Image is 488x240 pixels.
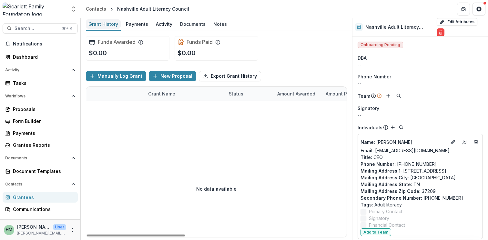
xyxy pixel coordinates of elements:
[144,90,179,97] div: Grant Name
[361,201,480,208] p: Adult literacy
[3,192,78,203] a: Grantees
[361,175,409,180] span: Mailing Address City :
[153,19,175,29] div: Activity
[149,71,196,81] button: New Proposal
[86,5,106,12] div: Contacts
[3,78,78,88] a: Tasks
[326,90,354,97] p: Amount Paid
[13,80,73,86] div: Tasks
[358,80,483,87] div: --
[273,87,322,101] div: Amount Awarded
[69,226,76,234] button: More
[178,48,196,58] p: $0.00
[199,71,261,81] button: Export Grant History
[273,90,319,97] div: Amount Awarded
[123,19,151,29] div: Payments
[361,182,412,187] span: Mailing Address State :
[3,91,78,101] button: Open Workflows
[361,147,450,154] a: Email: [EMAIL_ADDRESS][DOMAIN_NAME]
[3,65,78,75] button: Open Activity
[369,222,405,228] span: Financial Contact
[361,154,480,161] p: CEO
[361,139,446,145] a: Name: [PERSON_NAME]
[86,71,146,81] button: Manually Log Grant
[17,230,66,236] p: [PERSON_NAME][EMAIL_ADDRESS][DOMAIN_NAME]
[225,87,273,101] div: Status
[361,202,373,207] span: Tags :
[83,4,109,14] a: Contacts
[3,52,78,62] a: Dashboard
[358,105,379,112] span: Signatory
[123,18,151,31] a: Payments
[449,138,457,146] button: Edit
[322,87,370,101] div: Amount Paid
[361,188,480,195] p: 37209
[13,206,73,213] div: Communications
[211,19,229,29] div: Notes
[361,139,446,145] p: [PERSON_NAME]
[6,228,12,232] div: Haley Miller
[472,138,480,146] button: Deletes
[358,93,370,99] p: Team
[225,90,247,97] div: Status
[3,104,78,115] a: Proposals
[361,139,375,145] span: Name :
[361,155,372,160] span: Title :
[3,204,78,215] a: Communications
[53,224,66,230] p: User
[13,54,73,60] div: Dashboard
[361,161,396,167] span: Phone Number :
[361,228,391,236] button: Add to Team
[153,18,175,31] a: Activity
[3,140,78,150] a: Grantee Reports
[437,28,444,36] button: Delete
[13,41,75,47] span: Notifications
[3,116,78,126] a: Form Builder
[358,124,382,131] p: Individuals
[369,208,402,215] span: Primary Contact
[361,181,480,188] p: TN
[13,106,73,113] div: Proposals
[15,26,58,31] span: Search...
[86,18,121,31] a: Grant History
[83,4,192,14] nav: breadcrumb
[13,194,73,201] div: Grantees
[3,217,78,227] button: Open Data & Reporting
[86,19,121,29] div: Grant History
[361,195,480,201] p: [PHONE_NUMBER]
[361,148,374,153] span: Email:
[397,124,405,131] button: Search
[117,5,189,12] div: Nashville Adult Literacy Council
[211,18,229,31] a: Notes
[144,87,225,101] div: Grant Name
[361,167,480,174] p: [STREET_ADDRESS]
[3,153,78,163] button: Open Documents
[5,156,69,160] span: Documents
[361,168,402,174] span: Mailing Address 1 :
[437,18,477,26] button: Edit Attributes
[69,3,78,15] button: Open entity switcher
[389,124,397,131] button: Add
[178,18,208,31] a: Documents
[178,19,208,29] div: Documents
[13,168,73,175] div: Document Templates
[369,215,389,222] span: Signatory
[5,68,69,72] span: Activity
[61,25,74,32] div: ⌘ + K
[358,55,367,61] span: DBA
[89,48,107,58] p: $0.00
[98,39,136,45] h2: Funds Awarded
[3,3,66,15] img: Scarlett Family Foundation logo
[3,179,78,189] button: Open Contacts
[473,3,485,15] button: Get Help
[13,130,73,136] div: Payments
[361,174,480,181] p: [GEOGRAPHIC_DATA]
[187,39,213,45] h2: Funds Paid
[365,25,434,30] h2: Nashville Adult Literacy Council
[196,185,237,192] p: No data available
[384,92,392,100] button: Add
[3,39,78,49] button: Notifications
[361,188,421,194] span: Mailing Address Zip Code :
